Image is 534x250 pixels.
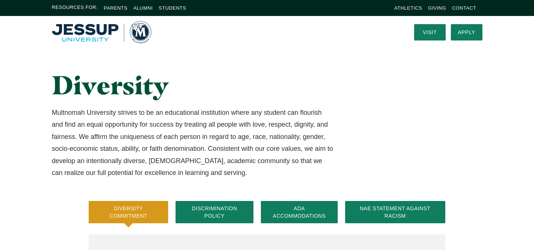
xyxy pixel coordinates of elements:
[133,5,153,11] a: Alumni
[414,24,446,40] a: Visit
[52,21,151,43] a: Home
[52,107,334,179] p: Multnomah University strives to be an educational institution where any student can flourish and ...
[52,71,334,99] h1: Diversity
[52,21,151,43] img: Multnomah University Logo
[52,4,98,12] span: Resources For:
[261,201,338,223] button: ADA Accommodations
[89,201,168,223] button: Diversity Commitment
[452,5,476,11] a: Contact
[104,5,128,11] a: Parents
[176,201,254,223] button: Discrimination Policy
[345,201,445,223] button: NAE Statement Against Racism
[428,5,446,11] a: Giving
[451,24,482,40] a: Apply
[159,5,186,11] a: Students
[394,5,422,11] a: Athletics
